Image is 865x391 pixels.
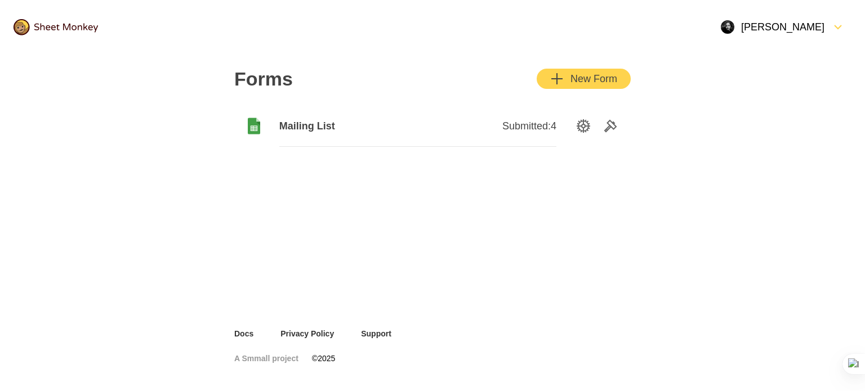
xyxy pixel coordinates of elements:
a: Docs [234,328,253,339]
svg: Add [550,72,564,86]
button: Open Menu [714,14,851,41]
a: Support [361,328,391,339]
svg: Tools [604,119,617,133]
span: © 2025 [312,353,335,364]
svg: FormDown [831,20,845,34]
h2: Forms [234,68,293,90]
div: New Form [550,72,617,86]
a: Privacy Policy [280,328,334,339]
a: A Smmall project [234,353,298,364]
svg: SettingsOption [577,119,590,133]
span: Submitted: 4 [502,119,556,133]
span: Mailing List [279,119,418,133]
div: [PERSON_NAME] [721,20,824,34]
img: logo@2x.png [14,19,98,35]
button: AddNew Form [537,69,631,89]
